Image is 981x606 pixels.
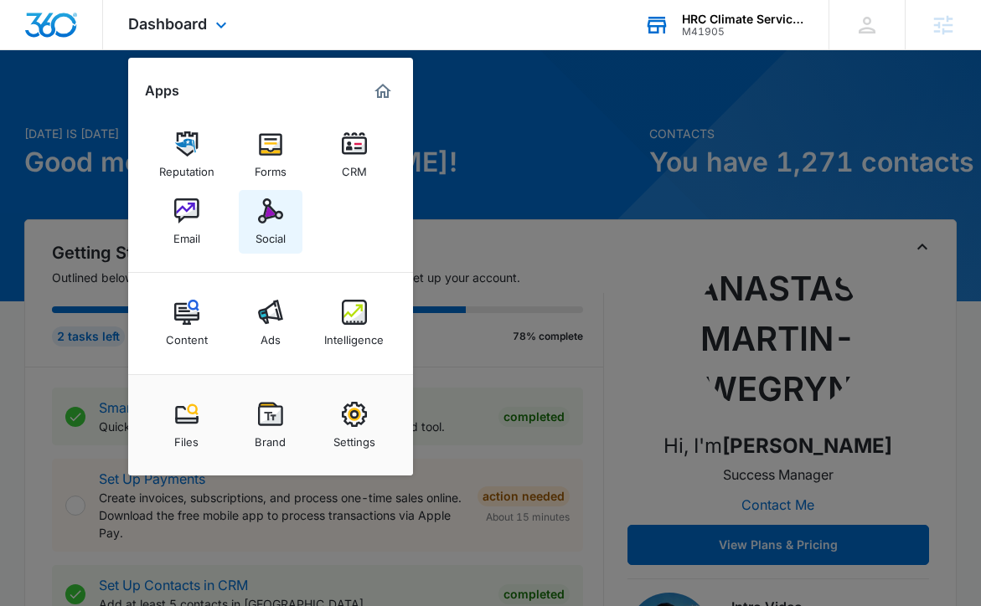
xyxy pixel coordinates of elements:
[155,123,219,187] a: Reputation
[256,223,286,245] div: Social
[333,427,375,449] div: Settings
[255,157,287,178] div: Forms
[682,26,804,38] div: account id
[239,291,302,355] a: Ads
[239,393,302,457] a: Brand
[128,15,207,33] span: Dashboard
[173,223,200,245] div: Email
[255,427,286,449] div: Brand
[682,13,804,26] div: account name
[323,123,386,187] a: CRM
[155,393,219,457] a: Files
[159,157,214,178] div: Reputation
[261,325,281,347] div: Ads
[323,291,386,355] a: Intelligence
[369,78,396,105] a: Marketing 360® Dashboard
[239,190,302,254] a: Social
[145,83,179,99] h2: Apps
[166,325,208,347] div: Content
[155,291,219,355] a: Content
[324,325,384,347] div: Intelligence
[174,427,199,449] div: Files
[323,393,386,457] a: Settings
[239,123,302,187] a: Forms
[342,157,367,178] div: CRM
[155,190,219,254] a: Email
